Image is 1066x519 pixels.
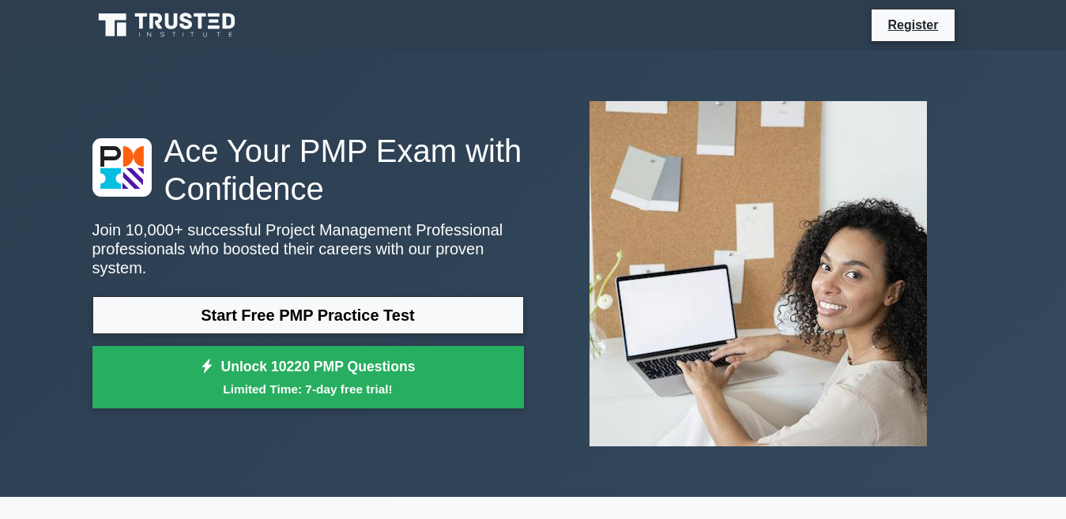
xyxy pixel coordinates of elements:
[112,380,504,398] small: Limited Time: 7-day free trial!
[92,346,524,409] a: Unlock 10220 PMP QuestionsLimited Time: 7-day free trial!
[92,220,524,277] p: Join 10,000+ successful Project Management Professional professionals who boosted their careers w...
[92,132,524,208] h1: Ace Your PMP Exam with Confidence
[92,296,524,334] a: Start Free PMP Practice Test
[878,15,947,35] a: Register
